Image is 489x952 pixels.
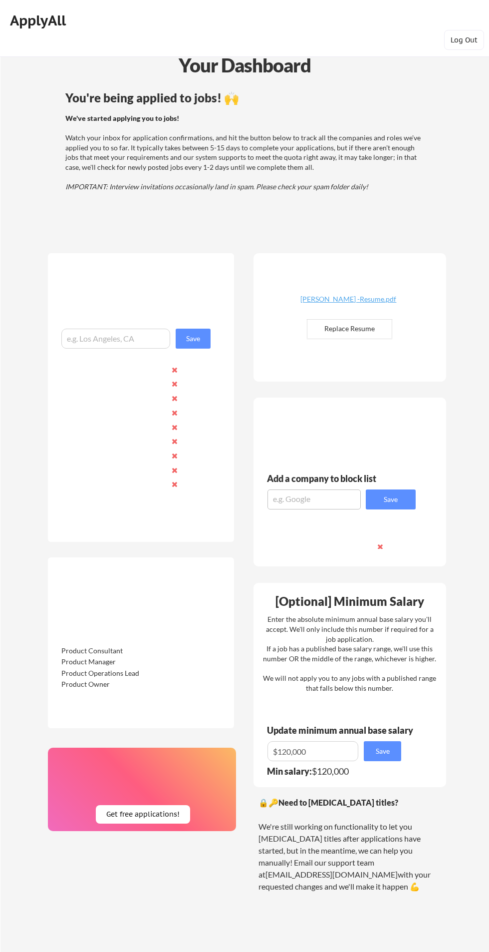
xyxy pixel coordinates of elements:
[267,741,358,761] input: E.g. $100,000
[258,797,441,893] div: 🔒🔑 We're still working on functionality to let you [MEDICAL_DATA] titles after applications have ...
[289,296,408,311] a: [PERSON_NAME] -Resume.pdf
[444,30,484,50] button: Log Out
[96,805,190,824] button: Get free applications!
[10,12,69,29] div: ApplyAll
[267,474,392,483] div: Add a company to block list
[267,766,312,777] strong: Min salary:
[61,329,170,349] input: e.g. Los Angeles, CA
[61,679,167,689] div: Product Owner
[366,489,416,509] button: Save
[267,767,408,776] div: $120,000
[1,51,489,79] div: Your Dashboard
[65,182,368,191] em: IMPORTANT: Interview invitations occasionally land in spam. Please check your spam folder daily!
[65,113,421,192] div: Watch your inbox for application confirmations, and hit the button below to track all the compani...
[176,329,211,349] button: Save
[278,798,398,807] strong: Need to [MEDICAL_DATA] titles?
[257,595,443,607] div: [Optional] Minimum Salary
[267,726,417,735] div: Update minimum annual base salary
[263,614,436,693] div: Enter the absolute minimum annual base salary you'll accept. We'll only include this number if re...
[65,92,424,104] div: You're being applied to jobs! 🙌
[364,741,401,761] button: Save
[65,114,179,122] strong: We've started applying you to jobs!
[61,646,167,656] div: Product Consultant
[61,657,167,667] div: Product Manager
[61,668,167,678] div: Product Operations Lead
[289,296,408,303] div: [PERSON_NAME] -Resume.pdf
[265,870,398,879] a: [EMAIL_ADDRESS][DOMAIN_NAME]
